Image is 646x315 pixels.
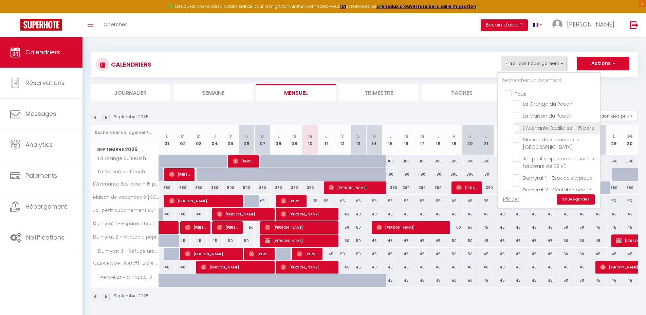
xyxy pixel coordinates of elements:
[223,234,239,247] div: 50
[494,155,510,168] div: 360
[239,234,255,247] div: 50
[91,145,159,155] span: Septembre 2025
[542,274,558,287] div: 45
[404,133,408,139] abbr: M
[341,133,344,139] abbr: V
[510,221,526,234] div: 45
[318,125,334,155] th: 11
[334,125,350,155] th: 12
[382,195,398,207] div: 55
[414,181,430,194] div: 380
[366,248,382,260] div: 45
[558,261,574,274] div: 45
[502,57,567,70] button: Filtrer par hébergement
[159,208,175,221] div: 40
[91,84,170,101] li: Journalier
[446,261,462,274] div: 45
[494,168,510,181] div: 180
[339,84,419,101] li: Trimestre
[414,168,430,181] div: 180
[255,181,271,194] div: 380
[25,78,65,87] span: Réservations
[523,125,594,132] span: L'Avenante Bazilloise - 15 pers
[350,125,366,155] th: 13
[478,195,494,207] div: 55
[239,125,255,155] th: 06
[462,168,478,181] div: 300
[446,248,462,260] div: 50
[414,125,430,155] th: 17
[201,261,270,274] span: [PERSON_NAME]
[622,181,638,194] div: 380
[494,261,510,274] div: 40
[376,3,476,9] strong: créneaux d'ouverture de la salle migration
[494,234,510,247] div: 45
[5,3,26,23] button: Ouvrir le widget de chat LiveChat
[510,234,526,247] div: 45
[420,133,424,139] abbr: M
[302,125,318,155] th: 10
[430,181,446,194] div: 380
[92,234,160,240] span: Dumyrat 2 - Véritable pépite
[373,133,376,139] abbr: D
[25,48,60,56] span: Calendriers
[526,261,542,274] div: 40
[350,221,366,234] div: 50
[92,208,160,213] span: Joli petit appartement sur les hauteurs de BRIVE
[622,125,638,155] th: 30
[526,221,542,234] div: 45
[281,194,302,207] span: [PERSON_NAME]
[558,274,574,287] div: 50
[523,136,579,151] span: Maison de vacances à [GEOGRAPHIC_DATA]
[446,208,462,221] div: 43
[382,181,398,194] div: 380
[622,248,638,260] div: 45
[510,208,526,221] div: 43
[217,221,238,234] span: [PERSON_NAME]
[414,274,430,287] div: 45
[318,248,334,260] div: 45
[308,133,312,139] abbr: M
[462,261,478,274] div: 45
[422,84,501,101] li: Tâches
[233,155,254,168] span: [PERSON_NAME]
[265,234,334,247] span: [PERSON_NAME]
[446,221,462,234] div: 50
[382,125,398,155] th: 15
[498,74,600,87] input: Rechercher un logement...
[430,248,446,260] div: 45
[398,125,414,155] th: 16
[462,155,478,168] div: 600
[574,261,590,274] div: 45
[523,175,593,181] span: Dumyrat 1 - Espace atypique
[628,133,632,139] abbr: M
[357,133,360,139] abbr: S
[526,208,542,221] div: 43
[245,133,248,139] abbr: S
[446,168,462,181] div: 300
[191,234,207,247] div: 45
[92,221,160,226] span: Dumyrat 1 - Espace atypique
[430,155,446,168] div: 360
[574,221,590,234] div: 50
[350,234,366,247] div: 50
[478,274,494,287] div: 45
[590,208,606,221] div: 43
[271,181,287,194] div: 380
[398,208,414,221] div: 43
[437,133,440,139] abbr: J
[191,208,207,221] div: 40
[503,196,519,203] a: Effacer
[175,261,191,274] div: 40
[446,125,462,155] th: 19
[606,125,622,155] th: 29
[261,133,264,139] abbr: D
[297,247,318,260] span: [PERSON_NAME]
[456,181,478,194] span: [PERSON_NAME]
[382,168,398,181] div: 180
[398,234,414,247] div: 45
[462,234,478,247] div: 50
[494,181,510,194] div: 380
[398,261,414,274] div: 40
[430,234,446,247] div: 45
